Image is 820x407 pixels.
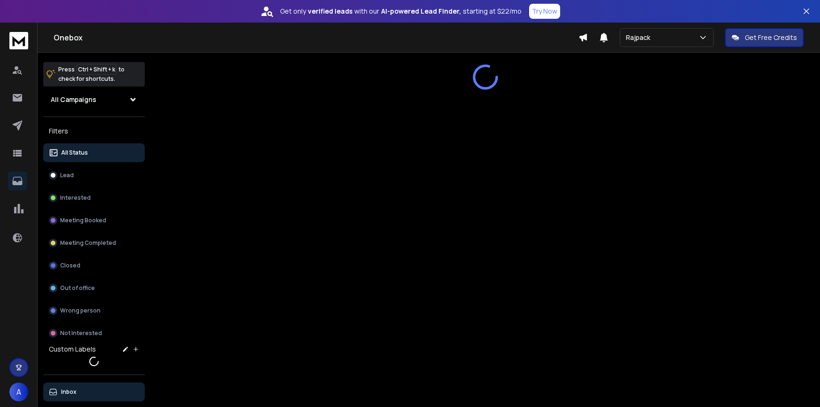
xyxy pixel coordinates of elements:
p: Not Interested [60,329,102,337]
p: Meeting Booked [60,217,106,224]
img: logo [9,32,28,49]
p: Try Now [532,7,557,16]
strong: AI-powered Lead Finder, [381,7,461,16]
button: Meeting Booked [43,211,145,230]
p: Inbox [61,388,77,396]
p: Out of office [60,284,95,292]
p: Get only with our starting at $22/mo [280,7,522,16]
button: Wrong person [43,301,145,320]
button: A [9,383,28,401]
p: Lead [60,172,74,179]
strong: verified leads [308,7,352,16]
p: Press to check for shortcuts. [58,65,125,84]
button: Closed [43,256,145,275]
button: Meeting Completed [43,234,145,252]
p: All Status [61,149,88,157]
span: Ctrl + Shift + k [77,64,117,75]
p: Wrong person [60,307,101,314]
p: Closed [60,262,80,269]
button: Not Interested [43,324,145,343]
button: Try Now [529,4,560,19]
button: Inbox [43,383,145,401]
button: Lead [43,166,145,185]
p: Get Free Credits [745,33,797,42]
p: Interested [60,194,91,202]
button: Get Free Credits [725,28,804,47]
h3: Filters [43,125,145,138]
p: Meeting Completed [60,239,116,247]
h3: Custom Labels [49,344,96,354]
button: All Status [43,143,145,162]
p: Rajpack [626,33,654,42]
button: All Campaigns [43,90,145,109]
button: Out of office [43,279,145,297]
h1: Onebox [54,32,578,43]
button: Interested [43,188,145,207]
h1: All Campaigns [51,95,96,104]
